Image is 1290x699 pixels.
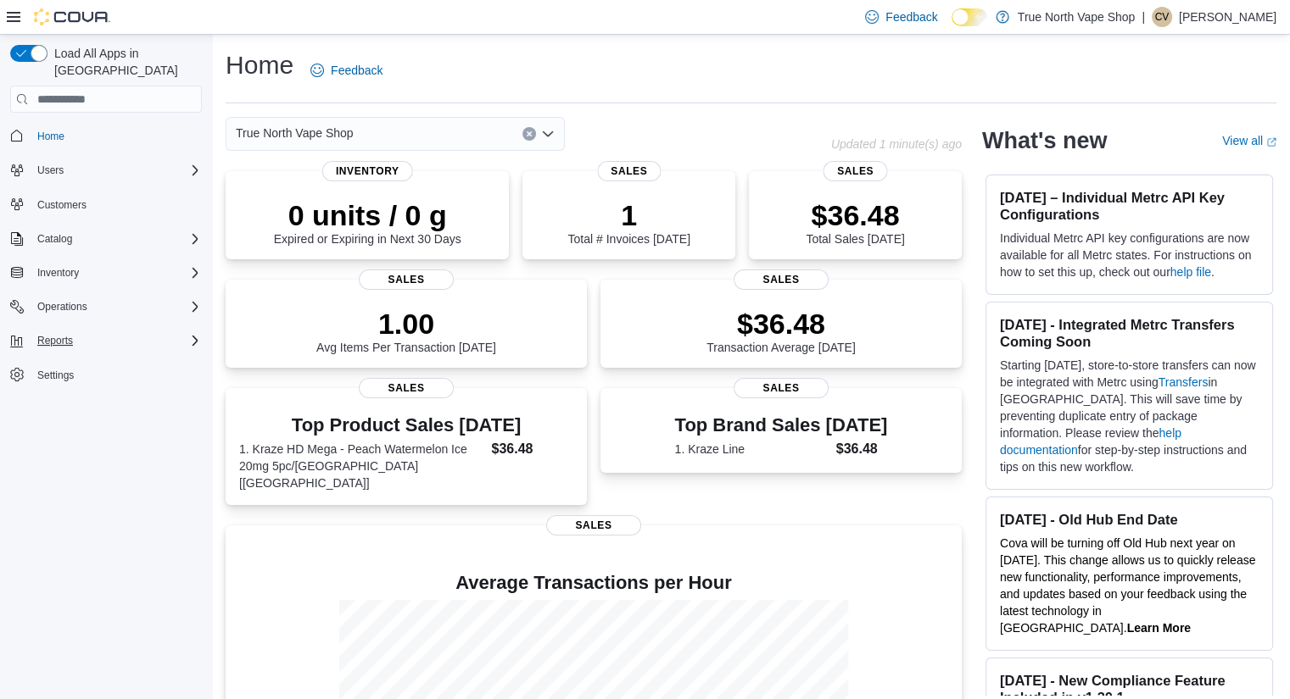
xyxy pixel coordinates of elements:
[1222,134,1276,147] a: View allExternal link
[1000,316,1259,350] h3: [DATE] - Integrated Metrc Transfers Coming Soon
[3,123,209,147] button: Home
[316,307,496,341] p: 1.00
[567,198,690,232] p: 1
[3,158,209,182] button: Users
[1000,426,1181,457] a: help documentation
[3,295,209,319] button: Operations
[31,364,202,386] span: Settings
[1018,7,1136,27] p: True North Vape Shop
[706,307,856,354] div: Transaction Average [DATE]
[31,160,70,180] button: Users
[982,127,1107,154] h2: What's new
[1170,265,1211,279] a: help file
[226,48,293,82] h1: Home
[1152,7,1172,27] div: corry vaniersel
[836,439,888,459] dd: $36.48
[952,26,952,27] span: Dark Mode
[31,330,80,351] button: Reports
[806,198,904,246] div: Total Sales [DATE]
[236,123,354,143] span: True North Vape Shop
[31,195,93,215] a: Customers
[31,263,202,283] span: Inventory
[10,116,202,431] nav: Complex example
[734,269,829,290] span: Sales
[831,137,962,151] p: Updated 1 minute(s) ago
[274,198,461,246] div: Expired or Expiring in Next 30 Days
[31,297,202,317] span: Operations
[239,573,948,593] h4: Average Transactions per Hour
[885,8,937,25] span: Feedback
[31,263,86,283] button: Inventory
[37,232,72,246] span: Catalog
[952,8,987,26] input: Dark Mode
[37,198,87,212] span: Customers
[34,8,110,25] img: Cova
[322,161,413,181] span: Inventory
[1159,375,1209,389] a: Transfers
[1000,189,1259,223] h3: [DATE] – Individual Metrc API Key Configurations
[1126,621,1190,635] a: Learn More
[541,127,555,141] button: Open list of options
[31,229,79,249] button: Catalog
[239,441,484,491] dt: 1. Kraze HD Mega - Peach Watermelon Ice 20mg 5pc/[GEOGRAPHIC_DATA] [[GEOGRAPHIC_DATA]]
[31,297,94,317] button: Operations
[316,307,496,354] div: Avg Items Per Transaction [DATE]
[491,439,572,459] dd: $36.48
[806,198,904,232] p: $36.48
[1000,230,1259,280] p: Individual Metrc API key configurations are now available for all Metrc states. For instructions ...
[567,198,690,246] div: Total # Invoices [DATE]
[675,415,888,435] h3: Top Brand Sales [DATE]
[31,330,202,351] span: Reports
[31,229,202,249] span: Catalog
[734,378,829,398] span: Sales
[359,269,454,290] span: Sales
[1000,536,1255,635] span: Cova will be turning off Old Hub next year on [DATE]. This change allows us to quickly release ne...
[37,130,64,143] span: Home
[37,334,73,347] span: Reports
[3,363,209,387] button: Settings
[37,300,87,313] span: Operations
[706,307,856,341] p: $36.48
[331,62,383,79] span: Feedback
[37,266,79,280] span: Inventory
[1155,7,1170,27] span: cv
[37,369,74,382] span: Settings
[37,164,64,177] span: Users
[239,415,573,435] h3: Top Product Sales [DATE]
[274,198,461,232] p: 0 units / 0 g
[3,192,209,217] button: Customers
[31,125,202,146] span: Home
[3,227,209,251] button: Catalog
[31,194,202,215] span: Customers
[597,161,661,181] span: Sales
[31,160,202,180] span: Users
[47,45,202,79] span: Load All Apps in [GEOGRAPHIC_DATA]
[304,53,389,87] a: Feedback
[31,126,71,147] a: Home
[1179,7,1276,27] p: [PERSON_NAME]
[824,161,887,181] span: Sales
[522,127,536,141] button: Clear input
[675,441,829,458] dt: 1. Kraze Line
[31,365,81,386] a: Settings
[3,261,209,285] button: Inventory
[1000,511,1259,528] h3: [DATE] - Old Hub End Date
[546,515,641,535] span: Sales
[1142,7,1145,27] p: |
[359,378,454,398] span: Sales
[1266,137,1276,147] svg: External link
[3,329,209,352] button: Reports
[1000,357,1259,475] p: Starting [DATE], store-to-store transfers can now be integrated with Metrc using in [GEOGRAPHIC_D...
